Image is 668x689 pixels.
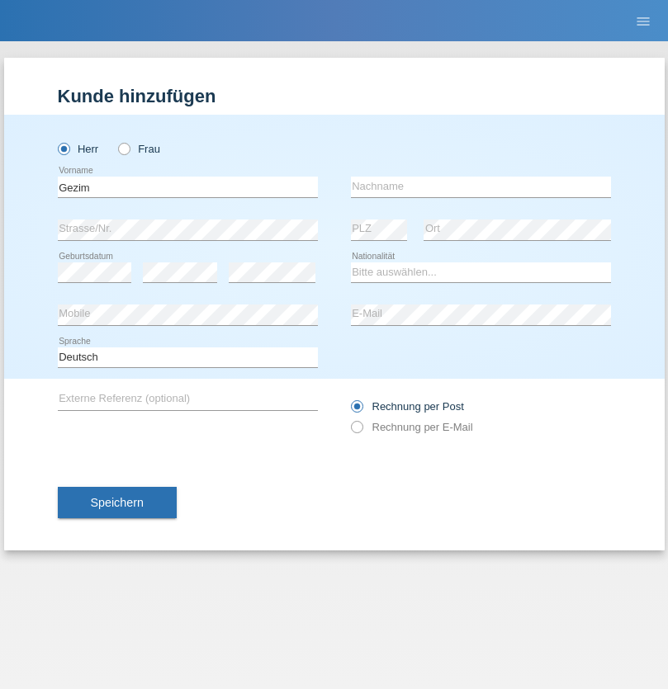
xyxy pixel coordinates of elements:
[351,400,464,413] label: Rechnung per Post
[58,487,177,518] button: Speichern
[58,143,69,153] input: Herr
[627,16,660,26] a: menu
[58,86,611,106] h1: Kunde hinzufügen
[91,496,144,509] span: Speichern
[58,143,99,155] label: Herr
[351,400,362,421] input: Rechnung per Post
[351,421,362,441] input: Rechnung per E-Mail
[118,143,160,155] label: Frau
[635,13,651,30] i: menu
[118,143,129,153] input: Frau
[351,421,473,433] label: Rechnung per E-Mail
